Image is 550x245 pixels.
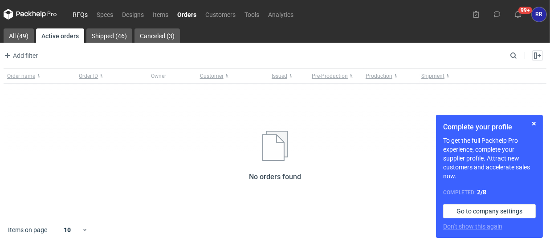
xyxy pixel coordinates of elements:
[443,204,536,218] a: Go to company settings
[443,136,536,181] p: To get the full Packhelp Pro experience, complete your supplier profile. Attract new customers an...
[53,224,82,236] div: 10
[529,118,539,129] button: Skip for now
[264,9,298,20] a: Analytics
[2,50,38,61] button: Add filter
[443,122,536,133] h1: Complete your profile
[4,28,34,43] a: All (49)
[4,9,57,20] svg: Packhelp Pro
[443,222,502,231] button: Don’t show this again
[508,50,537,61] input: Search
[477,189,486,196] strong: 2 / 8
[148,9,173,20] a: Items
[240,9,264,20] a: Tools
[92,9,118,20] a: Specs
[532,7,546,22] button: RR
[173,9,201,20] a: Orders
[118,9,148,20] a: Designs
[532,7,546,22] div: Robert Rakowski
[249,172,301,182] h2: No orders found
[68,9,92,20] a: RFQs
[201,9,240,20] a: Customers
[134,28,180,43] a: Canceled (3)
[443,188,536,197] div: Completed:
[36,28,84,43] a: Active orders
[8,225,47,234] span: Items on page
[86,28,132,43] a: Shipped (46)
[511,7,525,21] button: 99+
